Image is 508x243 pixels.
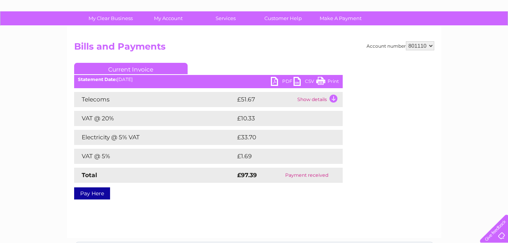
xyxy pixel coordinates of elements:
div: Clear Business is a trading name of Verastar Limited (registered in [GEOGRAPHIC_DATA] No. 3667643... [76,4,433,37]
a: 0333 014 3131 [365,4,418,13]
a: Contact [458,32,476,38]
b: Statement Date: [78,76,117,82]
a: Blog [442,32,453,38]
a: My Clear Business [79,11,142,25]
a: Services [194,11,257,25]
td: £10.33 [235,111,327,126]
a: Log out [483,32,501,38]
strong: £97.39 [237,171,257,179]
a: Water [375,32,389,38]
strong: Total [82,171,97,179]
a: Pay Here [74,187,110,199]
a: PDF [271,77,294,88]
td: Electricity @ 5% VAT [74,130,235,145]
td: VAT @ 5% [74,149,235,164]
td: VAT @ 20% [74,111,235,126]
a: Print [316,77,339,88]
a: Telecoms [415,32,438,38]
div: [DATE] [74,77,343,82]
a: Make A Payment [309,11,372,25]
td: £33.70 [235,130,327,145]
td: Payment received [271,168,342,183]
a: Current Invoice [74,63,188,74]
td: £1.69 [235,149,325,164]
a: Customer Help [252,11,314,25]
td: Show details [295,92,343,107]
a: Energy [394,32,410,38]
a: My Account [137,11,199,25]
div: Account number [367,41,434,50]
img: logo.png [18,20,56,43]
td: £51.67 [235,92,295,107]
a: CSV [294,77,316,88]
h2: Bills and Payments [74,41,434,56]
td: Telecoms [74,92,235,107]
